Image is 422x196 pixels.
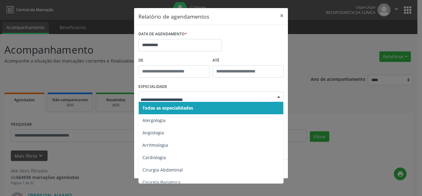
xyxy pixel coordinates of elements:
span: Cirurgia Bariatrica [142,179,180,185]
span: Alergologia [142,117,166,123]
button: Close [276,8,288,23]
label: De [138,56,209,65]
span: Arritmologia [142,142,168,148]
h5: Relatório de agendamentos [138,12,209,20]
span: Angiologia [142,130,164,136]
span: Cardiologia [142,155,166,160]
label: DATA DE AGENDAMENTO [138,29,187,39]
label: ATÉ [213,56,284,65]
label: ESPECIALIDADE [138,82,167,92]
span: Cirurgia Abdominal [142,167,183,173]
span: Todas as especialidades [142,105,193,111]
